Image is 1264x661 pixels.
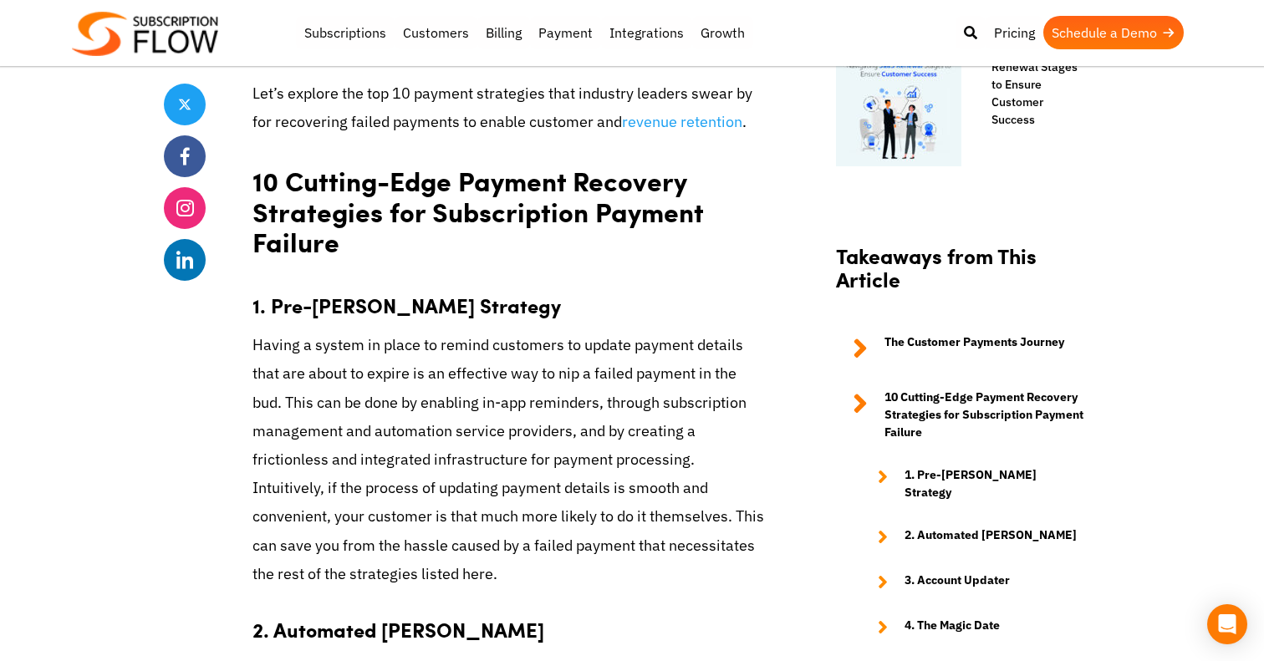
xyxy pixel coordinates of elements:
[601,16,692,49] a: Integrations
[861,572,1083,592] a: 3. Account Updater
[836,333,1083,364] a: The Customer Payments Journey
[477,16,530,49] a: Billing
[884,333,1064,364] strong: The Customer Payments Journey
[252,615,544,643] strong: 2. Automated [PERSON_NAME]
[1207,604,1247,644] div: Open Intercom Messenger
[692,16,753,49] a: Growth
[986,16,1043,49] a: Pricing
[884,389,1083,441] strong: 10 Cutting-Edge Payment Recovery Strategies for Subscription Payment Failure
[296,16,395,49] a: Subscriptions
[905,526,1077,547] strong: 2. Automated [PERSON_NAME]
[72,12,218,56] img: Subscriptionflow
[252,331,767,588] p: Having a system in place to remind customers to update payment details that are about to expire i...
[1043,16,1184,49] a: Schedule a Demo
[622,112,742,131] a: revenue retention
[252,291,561,319] strong: 1. Pre-[PERSON_NAME] Strategy
[836,41,961,166] img: Navigating-SaaS-Renewal-Stages-to-Ensure-Customer-Success
[905,466,1083,501] strong: 1. Pre-[PERSON_NAME] Strategy
[905,617,1000,637] strong: 4. The Magic Date
[395,16,477,49] a: Customers
[905,572,1010,592] strong: 3. Account Updater
[861,617,1083,637] a: 4. The Magic Date
[836,244,1083,309] h2: Takeaways from This Article
[861,466,1083,501] a: 1. Pre-[PERSON_NAME] Strategy
[861,526,1083,547] a: 2. Automated [PERSON_NAME]
[530,16,601,49] a: Payment
[252,161,703,262] strong: 10 Cutting-Edge Payment Recovery Strategies for Subscription Payment Failure
[252,79,767,136] p: Let’s explore the top 10 payment strategies that industry leaders swear by for recovering failed ...
[975,41,1083,129] a: Navigating SaaS Renewal Stages to Ensure Customer Success
[836,389,1083,441] a: 10 Cutting-Edge Payment Recovery Strategies for Subscription Payment Failure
